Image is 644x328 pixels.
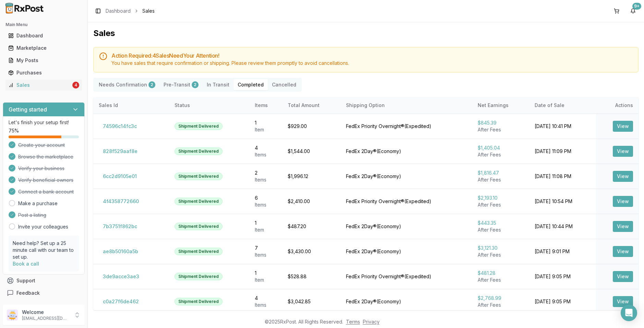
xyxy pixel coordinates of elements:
[628,5,639,16] button: 9+
[18,188,74,195] span: Connect a bank account
[3,43,85,54] button: Marketplace
[613,221,633,232] button: View
[18,165,64,172] span: Verify your business
[613,146,633,157] button: View
[99,196,143,207] button: 4f4358772660
[8,57,79,64] div: My Posts
[249,97,282,114] th: Items
[106,8,131,14] a: Dashboard
[535,173,591,180] div: [DATE] 11:08 PM
[255,119,276,126] div: 1
[478,220,524,226] div: $443.35
[478,144,524,151] div: $1,405.04
[346,298,466,305] div: FedEx 2Day® ( Economy )
[478,151,524,158] div: After Fees
[3,80,85,91] button: Sales4
[142,8,155,14] span: Sales
[16,290,40,296] span: Feedback
[234,79,268,90] button: Completed
[3,67,85,78] button: Purchases
[22,309,70,316] p: Welcome
[268,79,300,90] button: Cancelled
[159,79,203,90] button: Pre-Transit
[613,271,633,282] button: View
[8,69,79,76] div: Purchases
[478,251,524,258] div: After Fees
[288,148,335,155] div: $1,544.00
[288,248,335,255] div: $3,430.00
[478,119,524,126] div: $845.39
[175,173,223,180] div: Shipment Delivered
[175,273,223,280] div: Shipment Delivered
[346,198,466,205] div: FedEx Priority Overnight® ( Expedited )
[18,200,58,207] a: Make a purchase
[255,277,276,283] div: Item
[255,169,276,176] div: 2
[282,97,341,114] th: Total Amount
[535,273,591,280] div: [DATE] 9:05 PM
[8,45,79,51] div: Marketplace
[13,261,39,267] a: Book a call
[5,67,82,79] a: Purchases
[613,246,633,257] button: View
[22,316,70,321] p: [EMAIL_ADDRESS][DOMAIN_NAME]
[99,171,141,182] button: 6cc2d9105e01
[9,127,19,134] span: 75 %
[5,30,82,42] a: Dashboard
[288,173,335,180] div: $1,996.12
[596,97,639,114] th: Actions
[255,144,276,151] div: 4
[8,32,79,39] div: Dashboard
[288,198,335,205] div: $2,410.00
[3,274,85,287] button: Support
[3,287,85,299] button: Feedback
[95,79,159,90] button: Needs Confirmation
[288,223,335,230] div: $487.20
[535,123,591,130] div: [DATE] 10:41 PM
[175,248,223,255] div: Shipment Delivered
[175,223,223,230] div: Shipment Delivered
[5,22,82,27] h2: Main Menu
[346,223,466,230] div: FedEx 2Day® ( Economy )
[175,298,223,305] div: Shipment Delivered
[72,82,79,89] div: 4
[535,223,591,230] div: [DATE] 10:44 PM
[613,121,633,132] button: View
[99,246,142,257] button: ae8b50160a5b
[632,3,641,10] div: 9+
[346,319,360,325] a: Terms
[478,226,524,233] div: After Fees
[288,298,335,305] div: $3,042.85
[478,169,524,176] div: $1,816.47
[346,173,466,180] div: FedEx 2Day® ( Economy )
[346,148,466,155] div: FedEx 2Day® ( Economy )
[99,296,143,307] button: c0a27f6de462
[5,79,82,91] a: Sales4
[478,195,524,201] div: $2,193.10
[255,195,276,201] div: 6
[255,126,276,133] div: Item
[192,81,199,88] div: 2
[535,148,591,155] div: [DATE] 11:09 PM
[529,97,596,114] th: Date of Sale
[93,97,169,114] th: Sales Id
[8,82,71,89] div: Sales
[203,79,234,90] button: In Transit
[478,277,524,283] div: After Fees
[99,221,141,232] button: 7b3751f862bc
[93,28,639,39] h1: Sales
[111,53,633,58] h5: Action Required: 4 Sale s Need Your Attention!
[3,3,47,14] img: RxPost Logo
[478,302,524,308] div: After Fees
[3,55,85,66] button: My Posts
[5,54,82,67] a: My Posts
[7,309,18,320] img: User avatar
[288,123,335,130] div: $929.00
[148,81,155,88] div: 2
[175,198,223,205] div: Shipment Delivered
[478,201,524,208] div: After Fees
[255,176,276,183] div: Item s
[18,142,65,149] span: Create your account
[535,248,591,255] div: [DATE] 9:01 PM
[18,153,73,160] span: Browse the marketplace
